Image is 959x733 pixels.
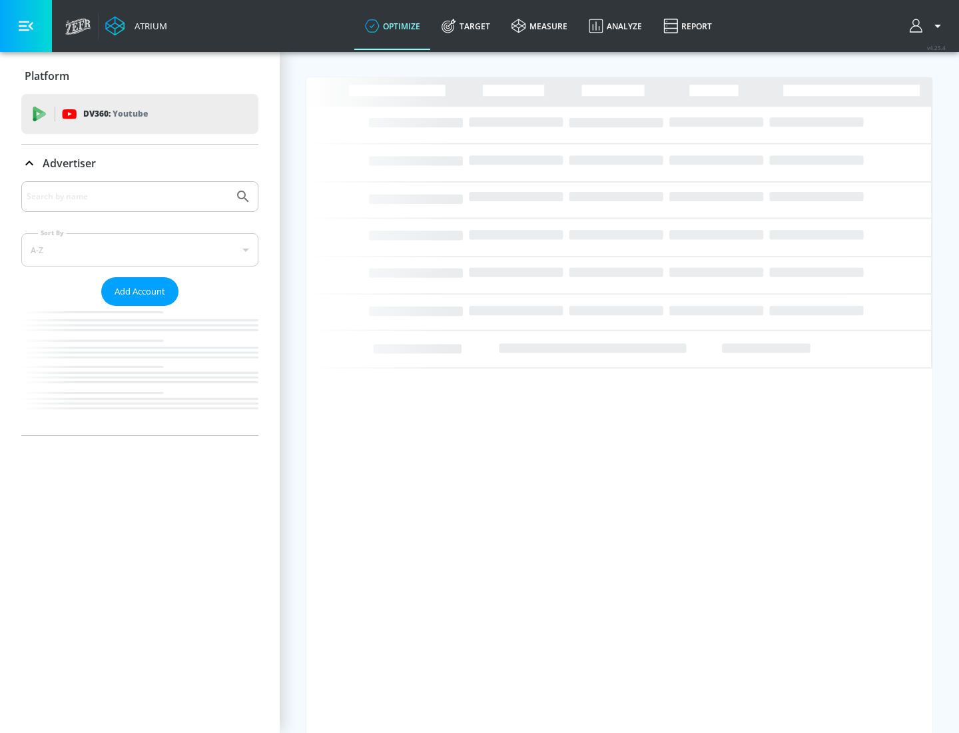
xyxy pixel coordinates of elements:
p: Platform [25,69,69,83]
div: A-Z [21,233,258,267]
label: Sort By [38,229,67,237]
div: Advertiser [21,181,258,435]
a: measure [501,2,578,50]
span: v 4.25.4 [927,44,946,51]
div: Platform [21,57,258,95]
div: DV360: Youtube [21,94,258,134]
a: Analyze [578,2,653,50]
p: DV360: [83,107,148,121]
p: Youtube [113,107,148,121]
a: optimize [354,2,431,50]
div: Atrium [129,20,167,32]
nav: list of Advertiser [21,306,258,435]
a: Report [653,2,723,50]
p: Advertiser [43,156,96,171]
span: Add Account [115,284,165,299]
a: Target [431,2,501,50]
input: Search by name [27,188,228,205]
div: Advertiser [21,145,258,182]
button: Add Account [101,277,178,306]
a: Atrium [105,16,167,36]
